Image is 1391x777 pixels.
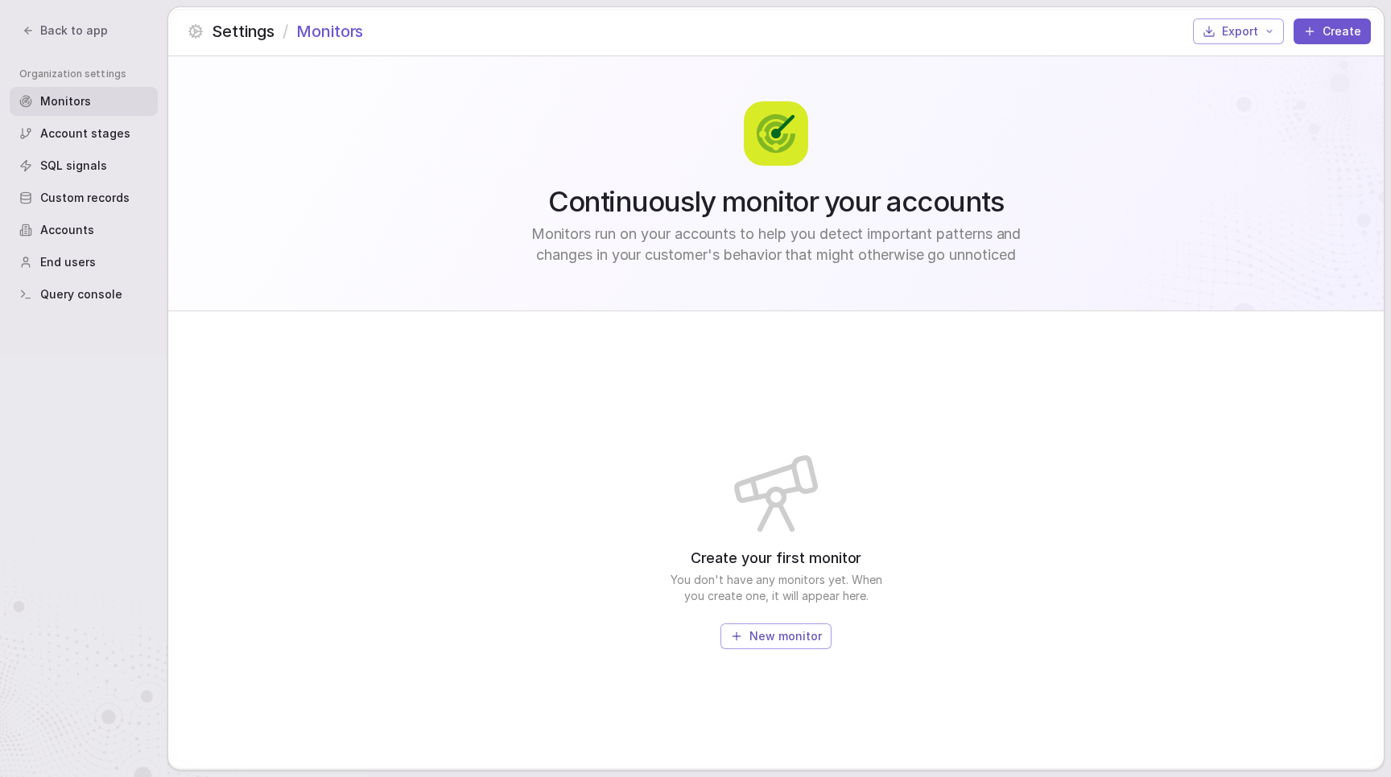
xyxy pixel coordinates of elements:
span: End users [40,254,96,270]
span: You don't have any monitors yet. When you create one, it will appear here. [663,572,889,604]
a: Query console [10,280,158,309]
span: Monitors run on your accounts to help you detect important patterns and changes in your customer'... [515,224,1037,265]
a: Account stages [10,119,158,148]
a: Custom records [10,183,158,212]
button: New monitor [720,623,832,649]
a: Monitors [10,87,158,116]
span: Query console [40,286,122,302]
span: Continuously monitor your accounts [548,185,1004,217]
span: Create your first monitor [691,548,862,569]
span: Back to app [40,23,108,39]
a: SQL signals [10,151,158,180]
span: Monitors [296,20,363,43]
span: SQL signals [40,158,107,174]
button: Create [1294,18,1371,44]
span: Account stages [40,125,130,142]
button: Export [1193,18,1284,44]
button: Back to app [13,19,118,42]
span: Accounts [40,222,94,238]
img: Signal [744,101,808,166]
span: Settings [212,20,274,43]
span: Custom records [40,190,130,206]
span: Organization settings [19,68,158,80]
span: Monitors [40,93,91,109]
a: Accounts [10,216,158,245]
span: / [283,20,288,43]
a: End users [10,248,158,277]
